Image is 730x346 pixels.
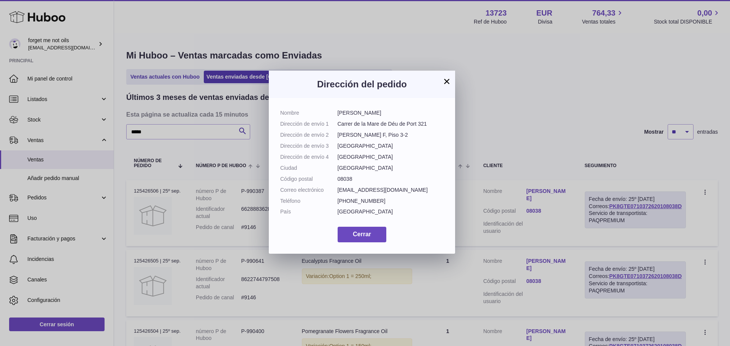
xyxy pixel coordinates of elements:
dd: [EMAIL_ADDRESS][DOMAIN_NAME] [338,186,444,194]
dt: Dirección de envío 1 [280,120,338,128]
dd: [PHONE_NUMBER] [338,197,444,205]
dt: Dirección de envío 3 [280,142,338,150]
dt: Código postal [280,175,338,183]
dd: [GEOGRAPHIC_DATA] [338,142,444,150]
dd: [GEOGRAPHIC_DATA] [338,153,444,161]
button: Cerrar [338,227,386,242]
dd: [GEOGRAPHIC_DATA] [338,208,444,215]
dd: Carrer de la Mare de Déu de Port 321 [338,120,444,128]
span: Cerrar [353,231,371,237]
dd: [GEOGRAPHIC_DATA] [338,164,444,172]
dt: Dirección de envío 4 [280,153,338,161]
h3: Dirección del pedido [280,78,444,90]
dt: Dirección de envío 2 [280,131,338,139]
dt: Correo electrónico [280,186,338,194]
dt: País [280,208,338,215]
dt: Nombre [280,109,338,117]
dd: [PERSON_NAME] F, Piso 3-2 [338,131,444,139]
dd: 08038 [338,175,444,183]
dd: [PERSON_NAME] [338,109,444,117]
button: × [442,77,451,86]
dt: Teléfono [280,197,338,205]
dt: Ciudad [280,164,338,172]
